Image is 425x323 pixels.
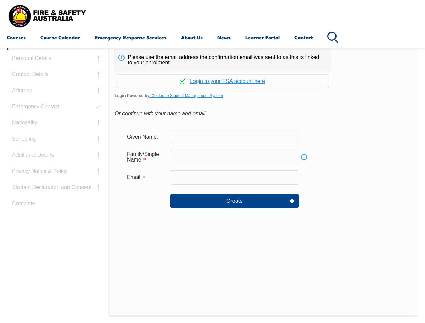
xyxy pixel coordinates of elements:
a: About Us [181,29,203,45]
span: Login Powered by [115,91,412,101]
a: News [217,29,231,45]
a: Info [299,152,309,162]
div: Please use the email address the confirmation email was sent to as this is linked to your enrolment [115,49,330,71]
a: Course Calendar [40,29,80,45]
img: Log in withaxcelerate [180,78,186,84]
a: aXcelerate Student Management System [149,93,223,98]
a: Learner Portal [245,29,280,45]
a: Courses [7,29,26,45]
div: Family/Single Name is required. [121,148,170,166]
div: Email is required. [121,171,170,184]
button: Create [170,194,299,208]
a: Contact [294,29,313,45]
a: Emergency Response Services [95,29,166,45]
div: Given Name: [121,130,170,143]
div: Or continue with your name and email [115,109,412,119]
